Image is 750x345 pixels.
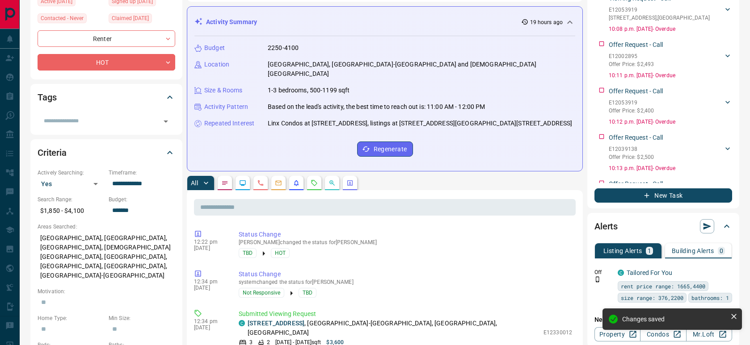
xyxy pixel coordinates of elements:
[239,239,572,245] p: [PERSON_NAME] changed the status for [PERSON_NAME]
[38,90,56,104] h2: Tags
[109,195,175,204] p: Budget:
[38,169,104,177] p: Actively Searching:
[239,309,572,319] p: Submitted Viewing Request
[248,320,304,327] a: [STREET_ADDRESS]
[41,14,84,23] span: Contacted - Never
[109,169,175,177] p: Timeframe:
[609,179,663,189] p: Offer Request - Call
[38,287,175,295] p: Motivation:
[603,248,642,254] p: Listing Alerts
[109,314,175,322] p: Min Size:
[609,143,732,163] div: E12039138Offer Price: $2,500
[194,239,225,245] p: 12:22 pm
[594,268,612,276] p: Off
[239,179,246,187] svg: Lead Browsing Activity
[194,14,575,30] div: Activity Summary19 hours ago
[609,4,732,24] div: E12053919[STREET_ADDRESS],[GEOGRAPHIC_DATA]
[204,43,225,53] p: Budget
[530,18,563,26] p: 19 hours ago
[609,153,654,161] p: Offer Price: $2,500
[38,223,175,231] p: Areas Searched:
[38,195,104,204] p: Search Range:
[268,102,485,112] p: Based on the lead's activity, the best time to reach out is: 11:00 AM - 12:00 PM
[239,230,572,239] p: Status Change
[672,248,714,254] p: Building Alerts
[239,320,245,326] div: condos.ca
[627,269,672,276] a: Tailored For You
[194,324,225,331] p: [DATE]
[609,25,732,33] p: 10:08 p.m. [DATE] - Overdue
[38,204,104,218] p: $1,850 - $4,100
[268,86,350,95] p: 1-3 bedrooms, 500-1199 sqft
[243,288,280,297] span: Not Responsive
[204,60,229,69] p: Location
[720,248,723,254] p: 0
[38,177,104,191] div: Yes
[609,97,732,116] div: E12053919Offer Price: $2,400
[191,180,198,186] p: All
[194,245,225,251] p: [DATE]
[609,99,654,107] p: E12053919
[268,60,575,79] p: [GEOGRAPHIC_DATA], [GEOGRAPHIC_DATA]-[GEOGRAPHIC_DATA] and [DEMOGRAPHIC_DATA][GEOGRAPHIC_DATA]
[594,188,732,203] button: New Task
[621,293,683,302] span: size range: 376,2200
[293,179,300,187] svg: Listing Alerts
[329,179,336,187] svg: Opportunities
[38,142,175,163] div: Criteria
[609,40,663,50] p: Offer Request - Call
[594,216,732,237] div: Alerts
[303,288,312,297] span: TBD
[609,60,654,68] p: Offer Price: $2,493
[609,87,663,96] p: Offer Request - Call
[268,119,572,128] p: Linx Condos at [STREET_ADDRESS], listings at [STREET_ADDRESS][GEOGRAPHIC_DATA][STREET_ADDRESS]
[275,249,286,258] span: HOT
[311,179,318,187] svg: Requests
[609,133,663,142] p: Offer Request - Call
[194,285,225,291] p: [DATE]
[594,219,618,233] h2: Alerts
[544,328,572,337] p: E12330012
[38,145,67,160] h2: Criteria
[609,71,732,79] p: 10:11 p.m. [DATE] - Overdue
[618,270,624,276] div: condos.ca
[357,141,413,157] button: Regenerate
[239,279,572,285] p: system changed the status for [PERSON_NAME]
[594,327,640,341] a: Property
[194,318,225,324] p: 12:34 pm
[609,50,732,70] div: E12002895Offer Price: $2,493
[112,14,149,23] span: Claimed [DATE]
[38,54,175,71] div: HOT
[204,119,254,128] p: Repeated Interest
[221,179,228,187] svg: Notes
[609,145,654,153] p: E12039138
[594,315,732,324] p: New Alert:
[38,30,175,47] div: Renter
[160,115,172,128] button: Open
[38,314,104,322] p: Home Type:
[109,13,175,26] div: Fri Sep 27 2024
[594,276,601,283] svg: Push Notification Only
[275,179,282,187] svg: Emails
[609,118,732,126] p: 10:12 p.m. [DATE] - Overdue
[38,231,175,283] p: [GEOGRAPHIC_DATA], [GEOGRAPHIC_DATA], [GEOGRAPHIC_DATA], [DEMOGRAPHIC_DATA][GEOGRAPHIC_DATA], [GE...
[609,52,654,60] p: E12002895
[38,87,175,108] div: Tags
[346,179,354,187] svg: Agent Actions
[204,102,248,112] p: Activity Pattern
[609,6,710,14] p: E12053919
[268,43,299,53] p: 2250-4100
[239,270,572,279] p: Status Change
[194,278,225,285] p: 12:34 pm
[621,282,705,291] span: rent price range: 1665,4400
[622,316,727,323] div: Changes saved
[248,319,539,337] p: , [GEOGRAPHIC_DATA]-[GEOGRAPHIC_DATA], [GEOGRAPHIC_DATA], [GEOGRAPHIC_DATA]
[257,179,264,187] svg: Calls
[204,86,243,95] p: Size & Rooms
[648,248,651,254] p: 1
[206,17,257,27] p: Activity Summary
[609,14,710,22] p: [STREET_ADDRESS] , [GEOGRAPHIC_DATA]
[243,249,253,258] span: TBD
[691,293,729,302] span: bathrooms: 1
[609,107,654,115] p: Offer Price: $2,400
[609,164,732,172] p: 10:13 p.m. [DATE] - Overdue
